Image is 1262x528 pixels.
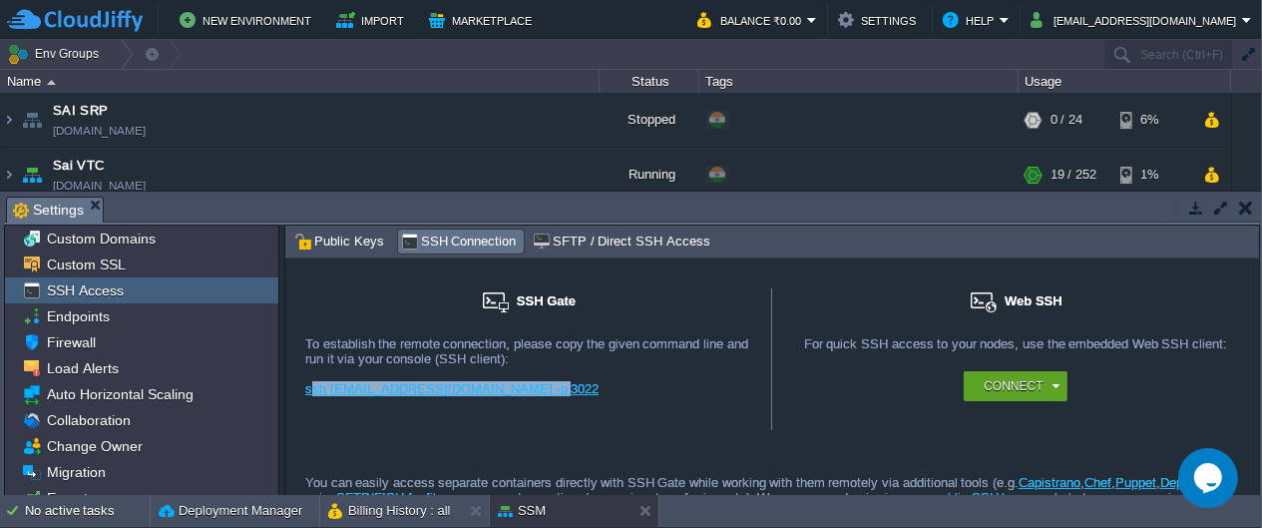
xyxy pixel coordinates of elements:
a: Endpoints [43,307,113,325]
a: Chef [1084,475,1111,490]
img: AMDAwAAAACH5BAEAAAAALAAAAAABAAEAAAICRAEAOw== [1,93,17,147]
img: CloudJiffy [7,8,143,33]
span: Public Keys [294,231,384,253]
button: Balance ₹0.00 [697,8,807,32]
a: Auto Horizontal Scaling [43,385,197,403]
a: Export [43,489,91,507]
a: Firewall [43,333,99,351]
a: SAI SRP [53,101,109,121]
img: AMDAwAAAACH5BAEAAAAALAAAAAABAAEAAAICRAEAOw== [18,148,46,202]
span: SSH Connection [401,231,517,253]
a: Change Owner [43,437,146,455]
div: Tags [700,70,1018,93]
button: SSM [498,501,546,521]
span: SFTP / Direct SSH Access [533,231,709,253]
a: Sai VTC [53,156,105,176]
button: Connect [984,376,1043,396]
a: Custom SSL [43,256,129,273]
a: Deployer [1160,475,1211,490]
a: Migration [43,463,109,481]
a: ssh [EMAIL_ADDRESS][DOMAIN_NAME] -p 3022 [305,381,599,396]
div: 6% [1120,93,1185,147]
button: [EMAIL_ADDRESS][DOMAIN_NAME] [1031,8,1242,32]
a: reviewing your public SSH keys [848,490,1030,505]
button: Settings [838,8,922,32]
button: New Environment [180,8,317,32]
div: Name [2,70,599,93]
button: Env Groups [7,40,106,68]
div: You can easily access separate containers directly with SSH Gate while working with them remotely... [285,430,1259,527]
a: Custom Domains [43,230,159,248]
button: Import [336,8,411,32]
div: For quick SSH access to your nodes, use the embedded Web SSH client: [792,336,1239,371]
div: 0 / 24 [1051,93,1082,147]
img: AMDAwAAAACH5BAEAAAAALAAAAAABAAEAAAICRAEAOw== [47,80,56,85]
a: Capistrano [1019,475,1080,490]
div: 19 / 252 [1051,148,1096,202]
a: SFTP/FISH for file management operations [336,490,585,505]
a: SSH Access [43,281,127,299]
button: Deployment Manager [159,501,302,521]
img: AMDAwAAAACH5BAEAAAAALAAAAAABAAEAAAICRAEAOw== [18,93,46,147]
div: 1% [1120,148,1185,202]
img: AMDAwAAAACH5BAEAAAAALAAAAAABAAEAAAICRAEAOw== [1,148,17,202]
div: To establish the remote connection, please copy the given command line and run it via your consol... [305,336,751,366]
button: Marketplace [429,8,538,32]
div: Usage [1020,70,1230,93]
a: [DOMAIN_NAME] [53,176,146,196]
a: Collaboration [43,411,134,429]
button: Billing History : all [328,501,451,521]
button: Help [943,8,1000,32]
iframe: chat widget [1178,448,1242,508]
span: Settings [13,198,84,223]
a: Puppet [1115,475,1156,490]
div: No active tasks [25,495,150,527]
span: Web SSH [1005,293,1062,308]
div: Stopped [600,93,699,147]
a: [DOMAIN_NAME] [53,121,146,141]
span: SSH Gate [517,293,576,308]
div: Running [600,148,699,202]
div: Status [601,70,698,93]
a: Load Alerts [43,359,122,377]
